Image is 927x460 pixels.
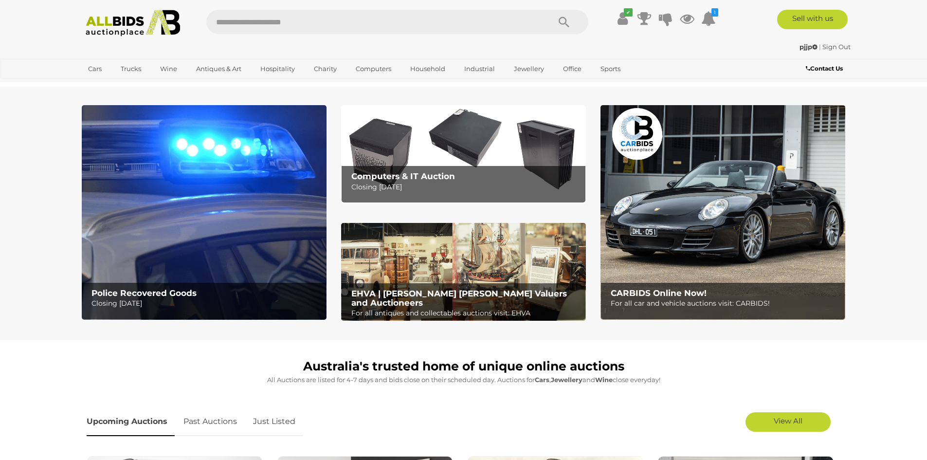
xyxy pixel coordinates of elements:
a: pjjp [800,43,819,51]
i: 1 [711,8,718,17]
a: Industrial [458,61,501,77]
h1: Australia's trusted home of unique online auctions [87,360,841,373]
a: ✔ [616,10,630,27]
b: Police Recovered Goods [91,288,197,298]
a: Household [404,61,452,77]
a: EHVA | Evans Hastings Valuers and Auctioneers EHVA | [PERSON_NAME] [PERSON_NAME] Valuers and Auct... [341,223,586,321]
p: Closing [DATE] [91,297,321,310]
strong: pjjp [800,43,818,51]
a: Sign Out [822,43,851,51]
a: CARBIDS Online Now! CARBIDS Online Now! For all car and vehicle auctions visit: CARBIDS! [600,105,845,320]
a: View All [745,412,831,432]
a: Computers & IT Auction Computers & IT Auction Closing [DATE] [341,105,586,203]
b: EHVA | [PERSON_NAME] [PERSON_NAME] Valuers and Auctioneers [351,289,567,308]
p: All Auctions are listed for 4-7 days and bids close on their scheduled day. Auctions for , and cl... [87,374,841,386]
a: Just Listed [246,407,303,436]
button: Search [540,10,588,34]
b: Contact Us [806,65,843,72]
span: View All [774,416,802,425]
p: For all antiques and collectables auctions visit: EHVA [351,307,581,319]
img: Police Recovered Goods [82,105,327,320]
a: [GEOGRAPHIC_DATA] [82,77,164,93]
a: Office [557,61,588,77]
img: Computers & IT Auction [341,105,586,203]
a: Sell with us [777,10,848,29]
a: Police Recovered Goods Police Recovered Goods Closing [DATE] [82,105,327,320]
b: Computers & IT Auction [351,171,455,181]
a: 1 [701,10,716,27]
a: Antiques & Art [190,61,248,77]
a: Cars [82,61,108,77]
i: ✔ [624,8,633,17]
a: Past Auctions [176,407,244,436]
b: CARBIDS Online Now! [611,288,707,298]
strong: Cars [535,376,549,384]
strong: Jewellery [551,376,582,384]
img: Allbids.com.au [80,10,186,37]
a: Trucks [114,61,147,77]
img: CARBIDS Online Now! [600,105,845,320]
a: Hospitality [254,61,301,77]
a: Contact Us [806,63,845,74]
strong: Wine [595,376,613,384]
a: Upcoming Auctions [87,407,175,436]
p: Closing [DATE] [351,181,581,193]
a: Computers [349,61,398,77]
a: Sports [594,61,627,77]
a: Wine [154,61,183,77]
a: Charity [308,61,343,77]
p: For all car and vehicle auctions visit: CARBIDS! [611,297,840,310]
img: EHVA | Evans Hastings Valuers and Auctioneers [341,223,586,321]
span: | [819,43,821,51]
a: Jewellery [508,61,550,77]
